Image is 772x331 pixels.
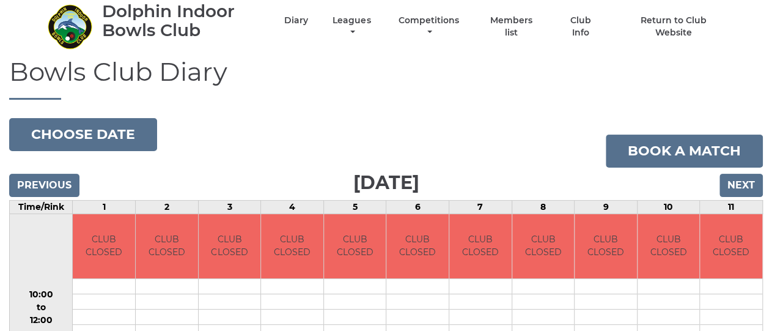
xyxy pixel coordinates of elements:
[73,214,135,278] td: CLUB CLOSED
[9,58,763,100] h1: Bowls Club Diary
[700,214,762,278] td: CLUB CLOSED
[323,201,386,214] td: 5
[386,214,449,278] td: CLUB CLOSED
[10,201,73,214] td: Time/Rink
[9,118,157,151] button: Choose date
[449,201,512,214] td: 7
[9,174,79,197] input: Previous
[136,201,199,214] td: 2
[637,201,700,214] td: 10
[136,214,198,278] td: CLUB CLOSED
[575,201,638,214] td: 9
[73,201,136,214] td: 1
[512,214,575,278] td: CLUB CLOSED
[395,15,462,39] a: Competitions
[198,201,261,214] td: 3
[719,174,763,197] input: Next
[575,214,637,278] td: CLUB CLOSED
[606,135,763,168] a: Book a match
[329,15,373,39] a: Leagues
[561,15,601,39] a: Club Info
[638,214,700,278] td: CLUB CLOSED
[261,214,323,278] td: CLUB CLOSED
[102,2,263,40] div: Dolphin Indoor Bowls Club
[261,201,324,214] td: 4
[47,4,93,50] img: Dolphin Indoor Bowls Club
[324,214,386,278] td: CLUB CLOSED
[386,201,449,214] td: 6
[700,201,763,214] td: 11
[622,15,725,39] a: Return to Club Website
[284,15,308,26] a: Diary
[512,201,575,214] td: 8
[483,15,539,39] a: Members list
[199,214,261,278] td: CLUB CLOSED
[449,214,512,278] td: CLUB CLOSED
